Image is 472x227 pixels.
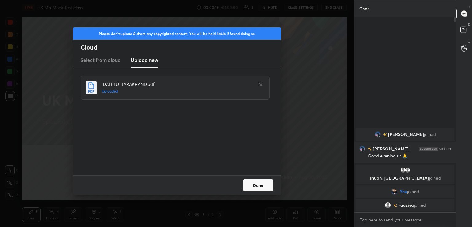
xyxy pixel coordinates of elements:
span: You [400,189,407,194]
img: 0ee430d530ea4eab96c2489b3c8ae121.jpg [391,189,397,195]
h3: Upload new [131,56,158,64]
p: T [468,5,470,10]
span: joined [407,189,419,194]
p: shubh, [GEOGRAPHIC_DATA] [360,176,451,181]
img: no-rating-badge.077c3623.svg [383,133,387,137]
h2: Cloud [81,43,281,51]
img: no-rating-badge.077c3623.svg [393,204,397,207]
span: Fauziya [398,203,414,208]
img: 55f051a3d069410285d8dfe85c635463.jpg [375,131,381,137]
p: D [468,22,470,27]
div: Good evening sir 🙏 [368,153,451,159]
img: no-rating-badge.077c3623.svg [368,147,372,151]
p: G [468,39,470,44]
span: joined [429,175,441,181]
div: grid [354,127,456,213]
button: Done [243,179,273,191]
img: default.png [385,202,391,208]
span: [PERSON_NAME] [388,132,424,137]
span: joined [424,132,436,137]
div: 9:56 PM [439,147,451,151]
h6: [PERSON_NAME] [372,145,409,152]
img: default.png [404,167,411,173]
img: 4P8fHbbgJtejmAAAAAElFTkSuQmCC [419,147,438,151]
h4: [DATE] UTTARAKHAND.pdf [102,81,252,87]
p: Chat [354,0,374,17]
h5: Uploaded [102,89,252,94]
img: 55f051a3d069410285d8dfe85c635463.jpg [359,146,365,152]
img: default.png [400,167,406,173]
span: joined [414,203,426,208]
div: Please don't upload & share any copyrighted content. You will be held liable if found doing so. [73,27,281,40]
